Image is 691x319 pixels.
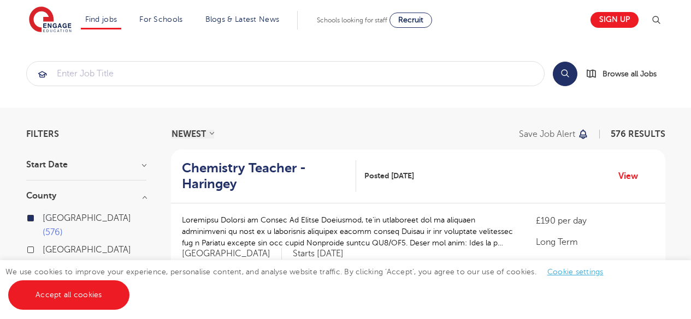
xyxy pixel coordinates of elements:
[43,259,62,269] span: 134
[43,213,131,223] span: [GEOGRAPHIC_DATA]
[536,214,654,227] p: £190 per day
[182,160,347,192] h2: Chemistry Teacher - Haringey
[364,170,414,182] span: Posted [DATE]
[398,16,423,24] span: Recruit
[139,15,182,23] a: For Schools
[29,7,72,34] img: Engage Education
[603,68,657,80] span: Browse all Jobs
[26,130,59,139] span: Filters
[182,248,282,260] span: [GEOGRAPHIC_DATA]
[43,227,63,237] span: 576
[519,130,575,139] p: Save job alert
[590,12,639,28] a: Sign up
[317,16,387,24] span: Schools looking for staff
[85,15,117,23] a: Find jobs
[26,61,545,86] div: Submit
[43,213,50,220] input: [GEOGRAPHIC_DATA] 576
[519,130,589,139] button: Save job alert
[586,68,665,80] a: Browse all Jobs
[8,280,129,310] a: Accept all cookies
[182,214,515,249] p: Loremipsu Dolorsi am Consec Ad Elitse Doeiusmod, te’in utlaboreet dol ma aliquaen adminimveni qu ...
[389,13,432,28] a: Recruit
[26,160,146,169] h3: Start Date
[293,248,344,260] p: Starts [DATE]
[547,268,604,276] a: Cookie settings
[182,160,356,192] a: Chemistry Teacher - Haringey
[5,268,615,299] span: We use cookies to improve your experience, personalise content, and analyse website traffic. By c...
[205,15,280,23] a: Blogs & Latest News
[618,169,646,183] a: View
[611,129,665,139] span: 576 RESULTS
[536,236,654,249] p: Long Term
[553,62,577,86] button: Search
[43,245,50,252] input: [GEOGRAPHIC_DATA] 134
[43,245,131,255] span: [GEOGRAPHIC_DATA]
[27,62,544,86] input: Submit
[26,191,146,200] h3: County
